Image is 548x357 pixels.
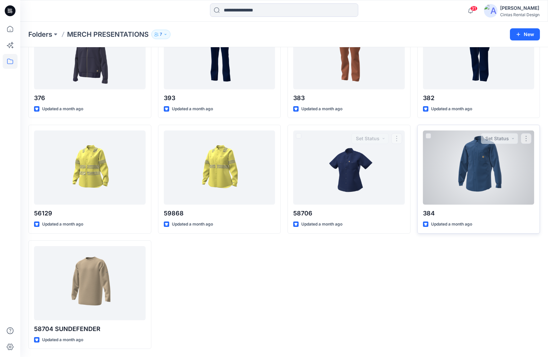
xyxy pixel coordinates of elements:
[423,93,535,103] p: 382
[293,15,405,89] a: 383
[42,336,83,344] p: Updated a month ago
[34,130,146,205] a: 56129
[500,4,540,12] div: [PERSON_NAME]
[172,221,213,228] p: Updated a month ago
[164,93,275,103] p: 393
[293,93,405,103] p: 383
[42,221,83,228] p: Updated a month ago
[34,246,146,320] a: 58704 SUNDEFENDER
[34,209,146,218] p: 56129
[67,30,149,39] p: MERCH PRESENTATIONS
[423,209,535,218] p: 384
[164,209,275,218] p: 59868
[470,6,478,11] span: 31
[164,15,275,89] a: 393
[431,106,472,113] p: Updated a month ago
[484,4,497,18] img: avatar
[34,324,146,334] p: 58704 SUNDEFENDER
[42,106,83,113] p: Updated a month ago
[164,130,275,205] a: 59868
[423,130,535,205] a: 384
[160,31,162,38] p: 7
[301,221,342,228] p: Updated a month ago
[34,15,146,89] a: 376
[301,106,342,113] p: Updated a month ago
[423,15,535,89] a: 382
[500,12,540,17] div: Cintas Rental Design
[293,130,405,205] a: 58706
[293,209,405,218] p: 58706
[172,106,213,113] p: Updated a month ago
[28,30,52,39] a: Folders
[510,28,540,40] button: New
[34,93,146,103] p: 376
[151,30,171,39] button: 7
[431,221,472,228] p: Updated a month ago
